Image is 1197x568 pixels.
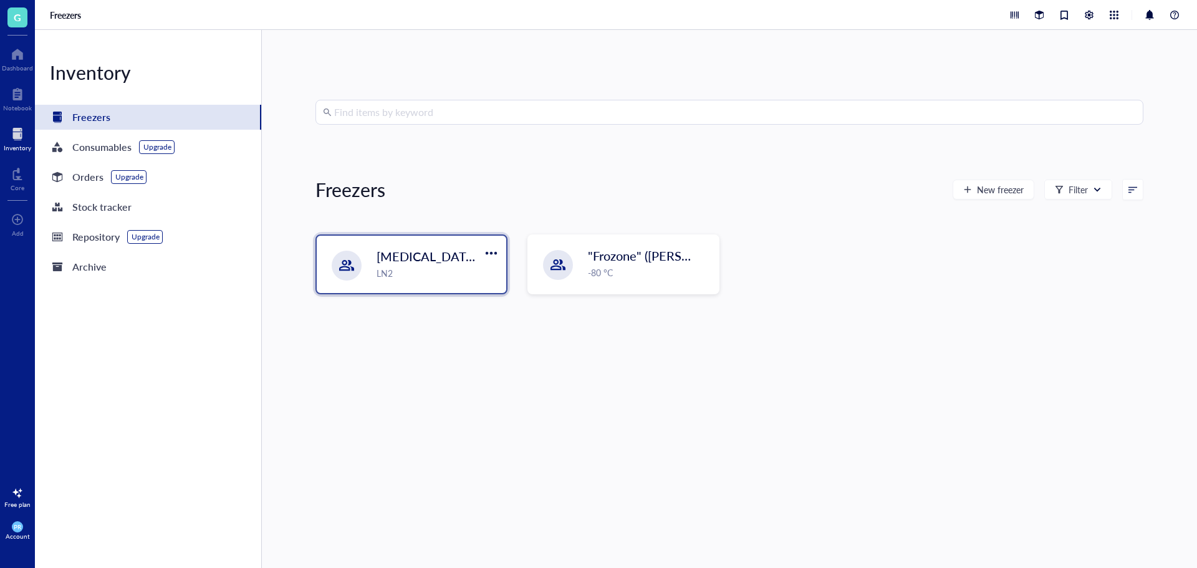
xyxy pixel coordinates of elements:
[72,258,107,276] div: Archive
[35,135,261,160] a: ConsumablesUpgrade
[4,124,31,152] a: Inventory
[4,501,31,508] div: Free plan
[377,248,738,265] span: [MEDICAL_DATA] Storage ([PERSON_NAME]/[PERSON_NAME])
[35,165,261,190] a: OrdersUpgrade
[35,224,261,249] a: RepositoryUpgrade
[72,228,120,246] div: Repository
[588,266,711,279] div: -80 °C
[1069,183,1088,196] div: Filter
[72,168,103,186] div: Orders
[977,185,1024,195] span: New freezer
[50,9,84,21] a: Freezers
[11,184,24,191] div: Core
[4,144,31,152] div: Inventory
[35,195,261,219] a: Stock tracker
[35,60,261,85] div: Inventory
[14,523,21,531] span: PR
[35,105,261,130] a: Freezers
[72,138,132,156] div: Consumables
[2,44,33,72] a: Dashboard
[72,108,110,126] div: Freezers
[72,198,132,216] div: Stock tracker
[14,9,21,25] span: G
[377,266,499,280] div: LN2
[115,172,143,182] div: Upgrade
[143,142,171,152] div: Upgrade
[35,254,261,279] a: Archive
[3,104,32,112] div: Notebook
[953,180,1034,200] button: New freezer
[11,164,24,191] a: Core
[132,232,160,242] div: Upgrade
[6,532,30,540] div: Account
[2,64,33,72] div: Dashboard
[315,177,385,202] div: Freezers
[12,229,24,237] div: Add
[588,247,856,264] span: "Frozone" ([PERSON_NAME]/[PERSON_NAME])
[3,84,32,112] a: Notebook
